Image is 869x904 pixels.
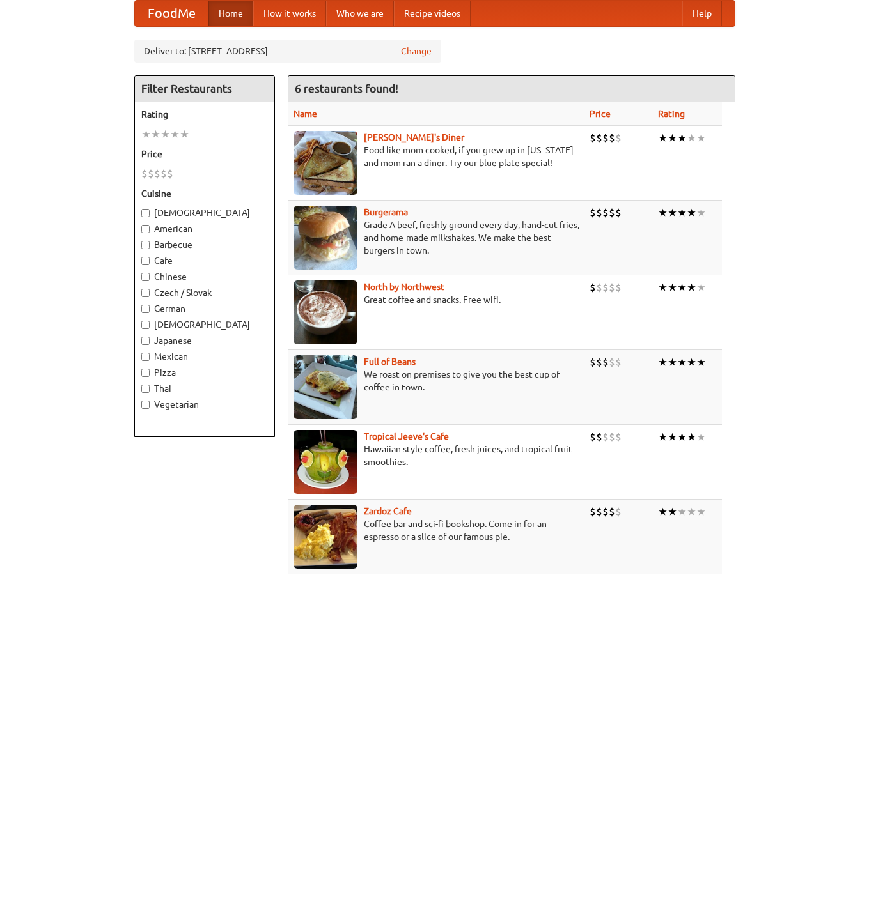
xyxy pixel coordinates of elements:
[677,355,687,369] li: ★
[687,131,696,145] li: ★
[141,321,150,329] input: [DEMOGRAPHIC_DATA]
[668,505,677,519] li: ★
[596,355,602,369] li: $
[668,430,677,444] li: ★
[658,206,668,220] li: ★
[596,206,602,220] li: $
[141,187,268,200] h5: Cuisine
[208,1,253,26] a: Home
[294,293,579,306] p: Great coffee and snacks. Free wifi.
[602,355,609,369] li: $
[167,167,173,181] li: $
[364,282,444,292] a: North by Northwest
[401,45,432,57] a: Change
[696,280,706,295] li: ★
[141,382,268,395] label: Thai
[658,355,668,369] li: ★
[294,144,579,169] p: Food like mom cooked, if you grew up in [US_STATE] and mom ran a diner. Try our blue plate special!
[668,280,677,295] li: ★
[141,369,150,377] input: Pizza
[141,289,150,297] input: Czech / Slovak
[615,355,622,369] li: $
[590,355,596,369] li: $
[294,430,357,494] img: jeeves.jpg
[696,505,706,519] li: ★
[602,131,609,145] li: $
[615,280,622,295] li: $
[668,131,677,145] li: ★
[141,353,150,361] input: Mexican
[602,430,609,444] li: $
[141,305,150,313] input: German
[141,273,150,281] input: Chinese
[141,270,268,283] label: Chinese
[364,207,408,217] a: Burgerama
[590,280,596,295] li: $
[141,257,150,265] input: Cafe
[677,505,687,519] li: ★
[295,82,398,95] ng-pluralize: 6 restaurants found!
[141,108,268,121] h5: Rating
[658,109,685,119] a: Rating
[596,430,602,444] li: $
[294,355,357,419] img: beans.jpg
[141,148,268,160] h5: Price
[141,222,268,235] label: American
[141,385,150,393] input: Thai
[658,131,668,145] li: ★
[609,355,615,369] li: $
[141,127,151,141] li: ★
[590,109,611,119] a: Price
[141,206,268,219] label: [DEMOGRAPHIC_DATA]
[154,167,160,181] li: $
[609,206,615,220] li: $
[590,206,596,220] li: $
[364,506,412,516] a: Zardoz Cafe
[677,430,687,444] li: ★
[687,355,696,369] li: ★
[602,206,609,220] li: $
[364,431,449,441] a: Tropical Jeeve's Cafe
[294,131,357,195] img: sallys.jpg
[677,131,687,145] li: ★
[687,206,696,220] li: ★
[590,505,596,519] li: $
[180,127,189,141] li: ★
[682,1,722,26] a: Help
[696,430,706,444] li: ★
[615,206,622,220] li: $
[590,131,596,145] li: $
[141,302,268,315] label: German
[141,350,268,363] label: Mexican
[294,109,317,119] a: Name
[326,1,394,26] a: Who we are
[141,167,148,181] li: $
[658,280,668,295] li: ★
[602,280,609,295] li: $
[141,318,268,331] label: [DEMOGRAPHIC_DATA]
[687,430,696,444] li: ★
[364,132,464,142] a: [PERSON_NAME]'s Diner
[609,280,615,295] li: $
[294,280,357,344] img: north.jpg
[294,218,579,257] p: Grade A beef, freshly ground every day, hand-cut fries, and home-made milkshakes. We make the bes...
[696,206,706,220] li: ★
[141,401,150,409] input: Vegetarian
[141,337,150,345] input: Japanese
[141,209,150,217] input: [DEMOGRAPHIC_DATA]
[141,334,268,347] label: Japanese
[677,280,687,295] li: ★
[294,517,579,543] p: Coffee bar and sci-fi bookshop. Come in for an espresso or a slice of our famous pie.
[615,505,622,519] li: $
[253,1,326,26] a: How it works
[687,505,696,519] li: ★
[364,356,416,367] a: Full of Beans
[170,127,180,141] li: ★
[135,76,274,102] h4: Filter Restaurants
[596,280,602,295] li: $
